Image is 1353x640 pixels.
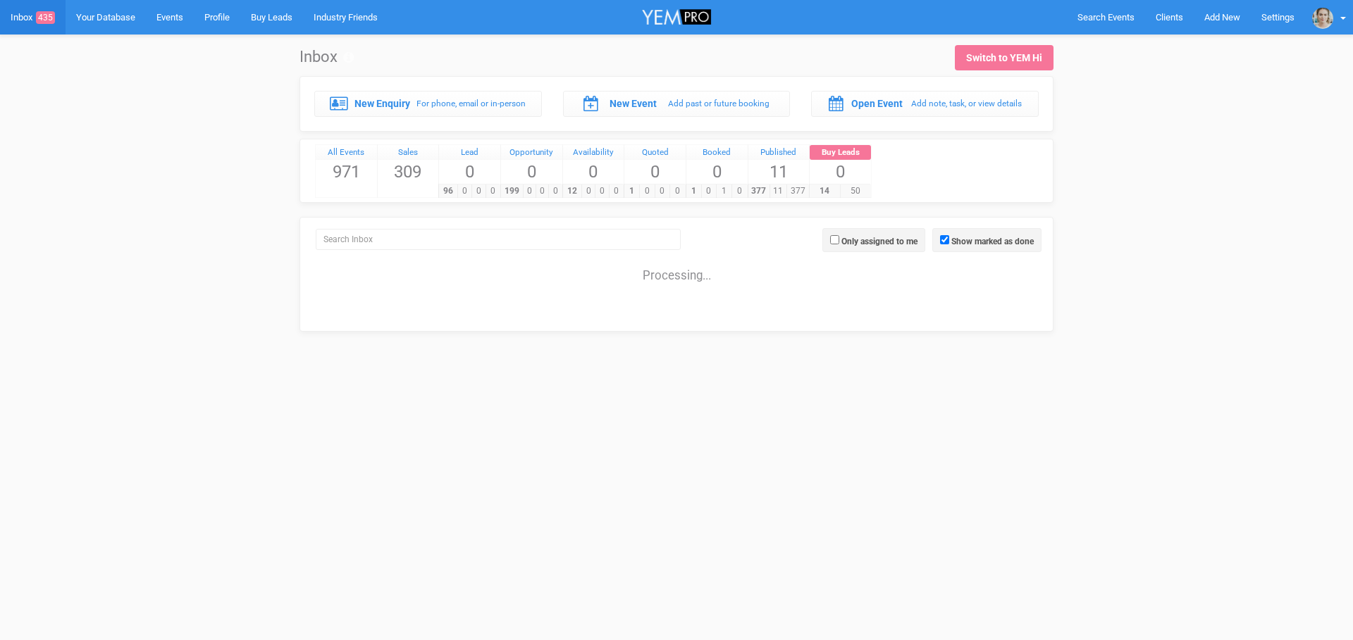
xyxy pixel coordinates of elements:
[770,184,787,198] span: 11
[716,184,732,198] span: 1
[416,99,526,108] small: For phone, email or in-person
[500,184,524,198] span: 199
[1077,12,1135,23] span: Search Events
[731,184,748,198] span: 0
[501,160,562,184] span: 0
[686,160,748,184] span: 0
[686,145,748,161] a: Booked
[439,145,500,161] a: Lead
[316,229,681,250] input: Search Inbox
[1204,12,1240,23] span: Add New
[624,145,686,161] a: Quoted
[840,184,871,198] span: 50
[316,145,377,161] a: All Events
[966,51,1042,65] div: Switch to YEM Hi
[841,235,918,248] label: Only assigned to me
[457,184,472,198] span: 0
[438,184,458,198] span: 96
[851,96,903,111] label: Open Event
[669,184,686,198] span: 0
[686,184,702,198] span: 1
[378,145,439,161] a: Sales
[748,160,810,184] span: 11
[810,145,871,161] a: Buy Leads
[523,184,536,198] span: 0
[624,184,640,198] span: 1
[471,184,486,198] span: 0
[1156,12,1183,23] span: Clients
[36,11,55,24] span: 435
[786,184,809,198] span: 377
[563,145,624,161] a: Availability
[624,160,686,184] span: 0
[748,145,810,161] a: Published
[951,235,1034,248] label: Show marked as done
[748,184,770,198] span: 377
[668,99,770,108] small: Add past or future booking
[595,184,610,198] span: 0
[562,184,582,198] span: 12
[486,184,500,198] span: 0
[639,184,655,198] span: 0
[439,160,500,184] span: 0
[811,91,1039,116] a: Open Event Add note, task, or view details
[563,160,624,184] span: 0
[1312,8,1333,29] img: open-uri20180502-4-uaa1ut
[316,160,377,184] span: 971
[955,45,1054,70] a: Switch to YEM Hi
[536,184,549,198] span: 0
[655,184,671,198] span: 0
[563,91,791,116] a: New Event Add past or future booking
[304,253,1049,282] div: Processing...
[701,184,717,198] span: 0
[911,99,1022,108] small: Add note, task, or view details
[610,96,657,111] label: New Event
[354,96,410,111] label: New Enquiry
[609,184,624,198] span: 0
[810,160,871,184] span: 0
[809,184,840,198] span: 14
[314,91,542,116] a: New Enquiry For phone, email or in-person
[548,184,562,198] span: 0
[299,49,354,65] h1: Inbox
[501,145,562,161] a: Opportunity
[378,160,439,184] span: 309
[581,184,596,198] span: 0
